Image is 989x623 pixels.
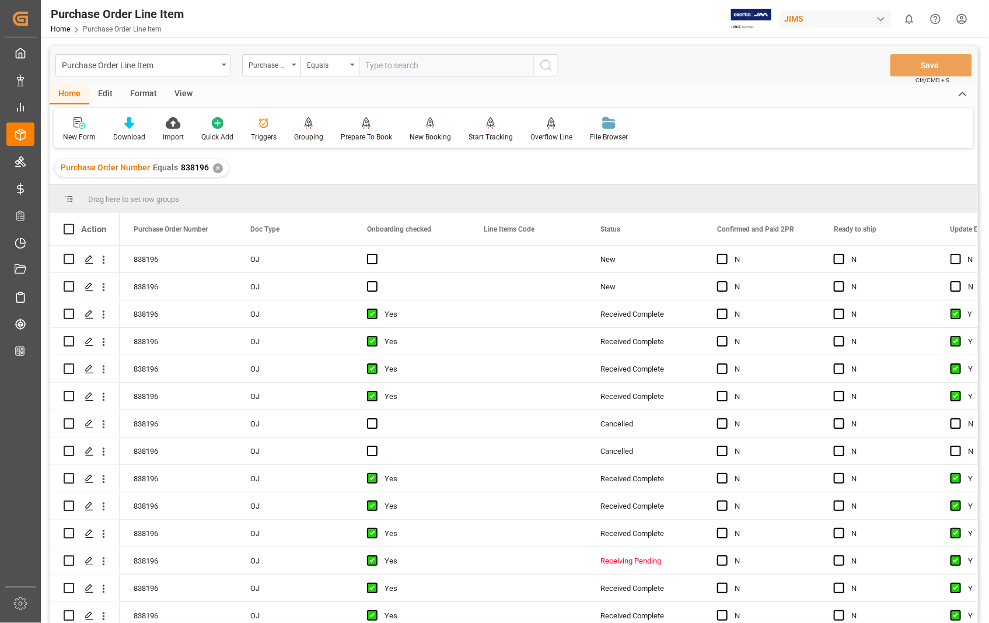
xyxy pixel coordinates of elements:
[236,465,353,492] div: OJ
[50,273,120,300] div: Press SPACE to select this row.
[50,85,89,104] div: Home
[600,575,689,602] div: Received Complete
[735,575,806,602] div: N
[916,76,950,85] span: Ctrl/CMD + S
[120,575,236,601] div: 838196
[534,54,558,76] button: search button
[50,465,120,492] div: Press SPACE to select this row.
[600,520,689,547] div: Received Complete
[851,520,922,547] div: N
[236,383,353,409] div: OJ
[735,520,806,547] div: N
[385,301,456,328] div: Yes
[367,225,431,233] span: Onboarding checked
[50,383,120,410] div: Press SPACE to select this row.
[385,383,456,410] div: Yes
[50,300,120,328] div: Press SPACE to select this row.
[600,493,689,520] div: Received Complete
[484,225,534,233] span: Line Items Code
[851,328,922,355] div: N
[120,300,236,327] div: 838196
[249,57,288,71] div: Purchase Order Number
[236,410,353,437] div: OJ
[851,274,922,300] div: N
[385,520,456,547] div: Yes
[236,300,353,327] div: OJ
[735,356,806,383] div: N
[385,328,456,355] div: Yes
[600,383,689,410] div: Received Complete
[385,493,456,520] div: Yes
[851,356,922,383] div: N
[735,466,806,492] div: N
[469,132,513,142] div: Start Tracking
[120,465,236,492] div: 838196
[600,466,689,492] div: Received Complete
[600,246,689,273] div: New
[201,132,233,142] div: Quick Add
[359,54,534,76] input: Type to search
[385,548,456,575] div: Yes
[81,224,106,235] div: Action
[600,328,689,355] div: Received Complete
[134,225,208,233] span: Purchase Order Number
[113,132,145,142] div: Download
[530,132,572,142] div: Overflow Line
[120,492,236,519] div: 838196
[851,301,922,328] div: N
[120,273,236,300] div: 838196
[88,195,179,204] span: Drag here to set row groups
[181,163,209,172] span: 838196
[600,225,620,233] span: Status
[851,383,922,410] div: N
[50,547,120,575] div: Press SPACE to select this row.
[307,57,347,71] div: Equals
[851,466,922,492] div: N
[851,411,922,437] div: N
[341,132,392,142] div: Prepare To Book
[236,547,353,574] div: OJ
[735,411,806,437] div: N
[890,54,972,76] button: Save
[950,225,983,233] span: Update E1
[50,437,120,465] div: Press SPACE to select this row.
[236,246,353,272] div: OJ
[834,225,876,233] span: Ready to ship
[236,437,353,464] div: OJ
[922,6,949,32] button: Help Center
[385,356,456,383] div: Yes
[166,85,201,104] div: View
[213,163,223,173] div: ✕
[51,25,70,33] a: Home
[50,410,120,437] div: Press SPACE to select this row.
[735,328,806,355] div: N
[600,548,689,575] div: Receiving Pending
[896,6,922,32] button: show 0 new notifications
[600,301,689,328] div: Received Complete
[236,328,353,355] div: OJ
[120,410,236,437] div: 838196
[851,438,922,465] div: N
[717,225,794,233] span: Confirmed and Paid 2PR
[163,132,184,142] div: Import
[851,246,922,273] div: N
[735,274,806,300] div: N
[153,163,178,172] span: Equals
[236,273,353,300] div: OJ
[120,355,236,382] div: 838196
[251,132,277,142] div: Triggers
[236,355,353,382] div: OJ
[120,437,236,464] div: 838196
[242,54,300,76] button: open menu
[50,575,120,602] div: Press SPACE to select this row.
[735,438,806,465] div: N
[63,132,96,142] div: New Form
[600,438,689,465] div: Cancelled
[851,493,922,520] div: N
[55,54,230,76] button: open menu
[410,132,451,142] div: New Booking
[851,575,922,602] div: N
[385,466,456,492] div: Yes
[600,356,689,383] div: Received Complete
[120,328,236,355] div: 838196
